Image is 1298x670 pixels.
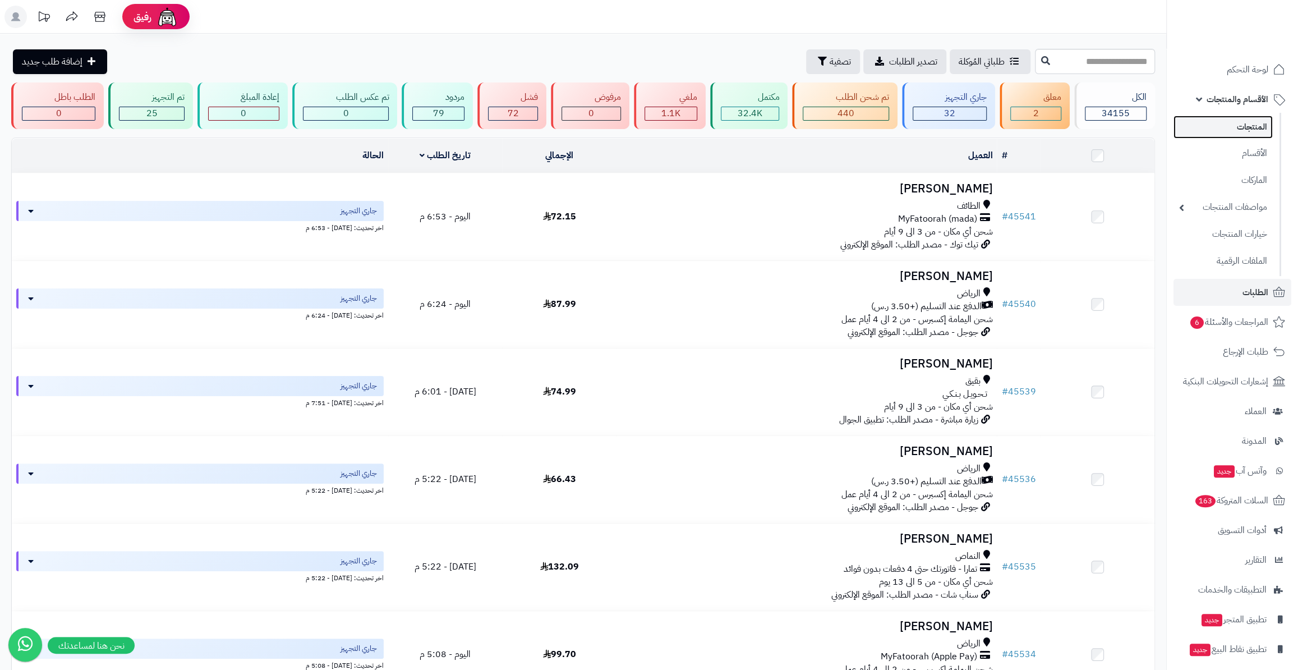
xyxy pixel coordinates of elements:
span: 0 [588,107,594,120]
span: النماص [955,550,980,563]
a: تم شحن الطلب 440 [790,82,899,129]
div: مردود [412,91,464,104]
a: طلبات الإرجاع [1173,338,1291,365]
a: التقارير [1173,547,1291,573]
span: جوجل - مصدر الطلب: الموقع الإلكتروني [847,325,978,339]
span: سناب شات - مصدر الطلب: الموقع الإلكتروني [831,588,978,602]
div: ملغي [645,91,697,104]
button: تصفية [806,49,860,74]
a: الحالة [362,149,384,162]
div: 25 [119,107,183,120]
span: جديد [1190,644,1210,656]
span: جديد [1202,614,1222,626]
span: شحن اليمامة إكسبرس - من 2 الى 4 أيام عمل [841,488,992,501]
a: تاريخ الطلب [420,149,471,162]
span: 1.1K [661,107,680,120]
a: #45535 [1001,560,1035,573]
span: تيك توك - مصدر الطلب: الموقع الإلكتروني [840,238,978,251]
span: شحن اليمامة إكسبرس - من 2 الى 4 أيام عمل [841,313,992,326]
div: 0 [209,107,279,120]
span: جديد [1214,465,1235,478]
span: 0 [56,107,62,120]
div: 32384 [721,107,779,120]
a: العميل [968,149,992,162]
div: اخر تحديث: [DATE] - 6:24 م [16,309,384,320]
a: لوحة التحكم [1173,56,1291,83]
span: لوحة التحكم [1227,62,1268,77]
h3: [PERSON_NAME] [621,445,992,458]
a: المدونة [1173,428,1291,455]
h3: [PERSON_NAME] [621,620,992,633]
div: اخر تحديث: [DATE] - 7:51 م [16,396,384,408]
span: بقيق [965,375,980,388]
div: 0 [22,107,95,120]
a: إعادة المبلغ 0 [195,82,290,129]
h3: [PERSON_NAME] [621,533,992,545]
a: تطبيق المتجرجديد [1173,606,1291,633]
span: الدفع عند التسليم (+3.50 ر.س) [871,475,981,488]
span: # [1001,560,1007,573]
span: 2 [1033,107,1038,120]
span: العملاء [1245,403,1267,419]
span: تصفية [830,55,851,68]
a: تم التجهيز 25 [106,82,195,129]
h3: [PERSON_NAME] [621,357,992,370]
div: تم شحن الطلب [803,91,889,104]
span: الدفع عند التسليم (+3.50 ر.س) [871,300,981,313]
a: الملفات الرقمية [1173,249,1273,273]
span: # [1001,648,1007,661]
div: مكتمل [721,91,779,104]
div: مرفوض [561,91,620,104]
span: الطائف [956,200,980,213]
span: MyFatoorah (mada) [897,213,977,226]
span: 79 [433,107,444,120]
span: جاري التجهيز [340,293,377,304]
a: خيارات المنتجات [1173,222,1273,246]
span: MyFatoorah (Apple Pay) [880,650,977,663]
span: المراجعات والأسئلة [1189,314,1268,330]
div: 2 [1011,107,1060,120]
span: [DATE] - 5:22 م [414,560,476,573]
span: جاري التجهيز [340,556,377,567]
span: 74.99 [543,385,576,398]
span: 163 [1195,495,1216,507]
span: 99.70 [543,648,576,661]
h3: [PERSON_NAME] [621,270,992,283]
a: المراجعات والأسئلة6 [1173,309,1291,336]
a: #45539 [1001,385,1035,398]
span: # [1001,297,1007,311]
a: #45540 [1001,297,1035,311]
span: إشعارات التحويلات البنكية [1183,374,1268,389]
span: جاري التجهيز [340,205,377,217]
a: #45536 [1001,472,1035,486]
span: اليوم - 5:08 م [420,648,471,661]
span: الطلبات [1242,284,1268,300]
span: تطبيق المتجر [1200,612,1267,627]
span: جاري التجهيز [340,468,377,479]
div: 0 [562,107,620,120]
a: تم عكس الطلب 0 [290,82,399,129]
a: التطبيقات والخدمات [1173,576,1291,603]
img: logo-2.png [1222,31,1287,55]
div: الكل [1085,91,1147,104]
div: 72 [489,107,537,120]
span: جوجل - مصدر الطلب: الموقع الإلكتروني [847,501,978,514]
span: تمارا - فاتورتك حتى 4 دفعات بدون فوائد [843,563,977,576]
span: الأقسام والمنتجات [1207,91,1268,107]
a: تحديثات المنصة [30,6,58,31]
a: العملاء [1173,398,1291,425]
a: إشعارات التحويلات البنكية [1173,368,1291,395]
div: معلق [1010,91,1061,104]
span: 0 [241,107,246,120]
a: فشل 72 [475,82,549,129]
div: 1121 [645,107,697,120]
h3: [PERSON_NAME] [621,182,992,195]
span: 34155 [1102,107,1130,120]
span: 32 [944,107,955,120]
span: 32.4K [738,107,762,120]
span: [DATE] - 5:22 م [414,472,476,486]
a: #45541 [1001,210,1035,223]
span: اليوم - 6:24 م [420,297,471,311]
span: زيارة مباشرة - مصدر الطلب: تطبيق الجوال [839,413,978,426]
span: اليوم - 6:53 م [420,210,471,223]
